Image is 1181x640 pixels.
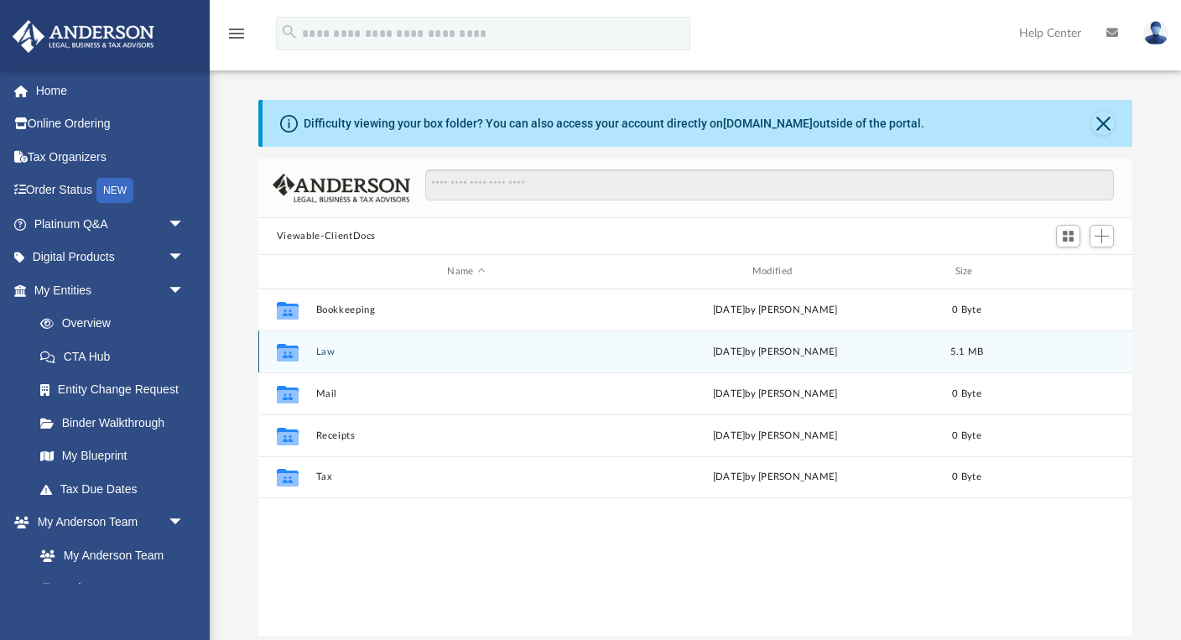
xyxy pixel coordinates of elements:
span: arrow_drop_down [168,506,201,540]
a: Order StatusNEW [12,174,210,208]
div: grid [258,289,1132,637]
a: Home [12,74,210,107]
a: CTA Hub [23,340,210,373]
a: Entity Change Request [23,373,210,407]
div: id [266,264,308,279]
button: Tax [315,471,617,482]
span: 0 Byte [952,389,981,398]
div: [DATE] by [PERSON_NAME] [624,470,925,485]
input: Search files and folders [425,169,1115,201]
a: Online Ordering [12,107,210,141]
a: Tax Organizers [12,140,210,174]
a: Tax Due Dates [23,472,210,506]
span: 0 Byte [952,305,981,315]
span: 5.1 MB [950,347,984,356]
div: Size [933,264,1000,279]
button: Bookkeeping [315,304,617,315]
button: Receipts [315,430,617,441]
a: Binder Walkthrough [23,406,210,440]
div: NEW [96,178,133,203]
button: Close [1091,112,1115,135]
a: My Entitiesarrow_drop_down [12,273,210,307]
img: Anderson Advisors Platinum Portal [8,20,159,53]
span: arrow_drop_down [168,207,201,242]
button: Mail [315,388,617,399]
a: My Anderson Teamarrow_drop_down [12,506,201,539]
a: Overview [23,307,210,341]
div: Difficulty viewing your box folder? You can also access your account directly on outside of the p... [304,115,924,133]
a: menu [226,32,247,44]
span: arrow_drop_down [168,241,201,275]
div: Modified [624,264,926,279]
div: [DATE] by [PERSON_NAME] [624,387,925,402]
img: User Pic [1143,21,1168,45]
button: Viewable-ClientDocs [277,229,376,244]
button: Add [1090,225,1115,248]
a: My Anderson Team [23,539,193,572]
button: Switch to Grid View [1056,225,1081,248]
div: id [1007,264,1125,279]
i: menu [226,23,247,44]
i: search [280,23,299,41]
a: Anderson System [23,572,201,606]
div: Name [315,264,617,279]
a: My Blueprint [23,440,201,473]
div: [DATE] by [PERSON_NAME] [624,345,925,360]
a: Platinum Q&Aarrow_drop_down [12,207,210,241]
button: Law [315,346,617,357]
span: arrow_drop_down [168,273,201,308]
div: [DATE] by [PERSON_NAME] [624,303,925,318]
span: 0 Byte [952,431,981,440]
div: [DATE] by [PERSON_NAME] [624,429,925,444]
span: 0 Byte [952,472,981,481]
a: [DOMAIN_NAME] [723,117,813,130]
a: Digital Productsarrow_drop_down [12,241,210,274]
